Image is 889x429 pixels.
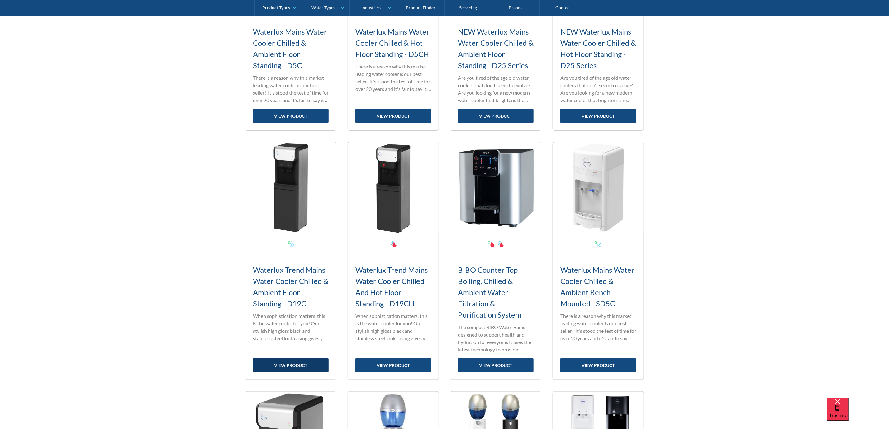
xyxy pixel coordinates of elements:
a: view product [560,358,636,372]
p: There is a reason why this market leading water cooler is our best seller! It's stood the test of... [355,63,431,93]
h3: NEW Waterlux Mains Water Cooler Chilled & Ambient Floor Standing - D25 Series [458,26,534,71]
p: When sophistication matters, this is the water cooler for you! Our stylish high gloss black and s... [253,312,329,342]
img: Waterlux Mains Water Cooler Chilled & Ambient Bench Mounted - SD5C [553,142,644,233]
a: view product [458,358,534,372]
h3: NEW Waterlux Mains Water Cooler Chilled & Hot Floor Standing - D25 Series [560,26,636,71]
a: view product [560,109,636,123]
h3: Waterlux Mains Water Cooler Chilled & Hot Floor Standing - D5CH [355,26,431,60]
a: view product [458,109,534,123]
h3: BIBO Counter Top Boiling, Chilled & Ambient Water Filtration & Purification System [458,264,534,320]
a: view product [355,109,431,123]
a: view product [253,109,329,123]
h3: Waterlux Mains Water Cooler Chilled & Ambient Floor Standing - D5C [253,26,329,71]
h3: Waterlux Trend Mains Water Cooler Chilled & Ambient Floor Standing - D19C [253,264,329,309]
div: Product Types [262,5,290,10]
img: BIBO Counter Top Boiling, Chilled & Ambient Water Filtration & Purification System [450,142,541,233]
p: Are you tired of the age old water coolers that don't seem to evolve? Are you looking for a new m... [458,74,534,104]
p: There is a reason why this market leading water cooler is our best seller! It's stood the test of... [253,74,329,104]
p: There is a reason why this market leading water cooler is our best seller! It's stood the test of... [560,312,636,342]
h3: Waterlux Mains Water Cooler Chilled & Ambient Bench Mounted - SD5C [560,264,636,309]
img: Waterlux Trend Mains Water Cooler Chilled & Ambient Floor Standing - D19C [245,142,336,233]
p: Are you tired of the age old water coolers that don't seem to evolve? Are you looking for a new m... [560,74,636,104]
p: The compact BIBO Water Bar is designed to support health and hydration for everyone. It uses the ... [458,323,534,353]
a: view product [355,358,431,372]
p: When sophistication matters, this is the water cooler for you! Our stylish high gloss black and s... [355,312,431,342]
iframe: podium webchat widget bubble [827,398,889,429]
div: Water Types [312,5,335,10]
a: view product [253,358,329,372]
h3: Waterlux Trend Mains Water Cooler Chilled And Hot Floor Standing - D19CH [355,264,431,309]
img: Waterlux Trend Mains Water Cooler Chilled And Hot Floor Standing - D19CH [348,142,439,233]
div: Industries [361,5,381,10]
